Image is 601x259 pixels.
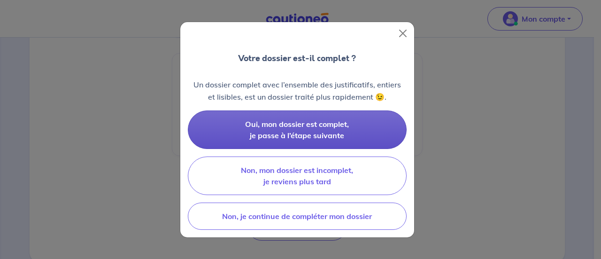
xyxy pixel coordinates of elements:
[395,26,410,41] button: Close
[245,119,349,140] span: Oui, mon dossier est complet, je passe à l’étape suivante
[241,165,353,186] span: Non, mon dossier est incomplet, je reviens plus tard
[238,52,356,64] p: Votre dossier est-il complet ?
[188,203,407,230] button: Non, je continue de compléter mon dossier
[188,110,407,149] button: Oui, mon dossier est complet, je passe à l’étape suivante
[188,157,407,195] button: Non, mon dossier est incomplet, je reviens plus tard
[188,78,407,103] p: Un dossier complet avec l’ensemble des justificatifs, entiers et lisibles, est un dossier traité ...
[222,212,372,221] span: Non, je continue de compléter mon dossier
